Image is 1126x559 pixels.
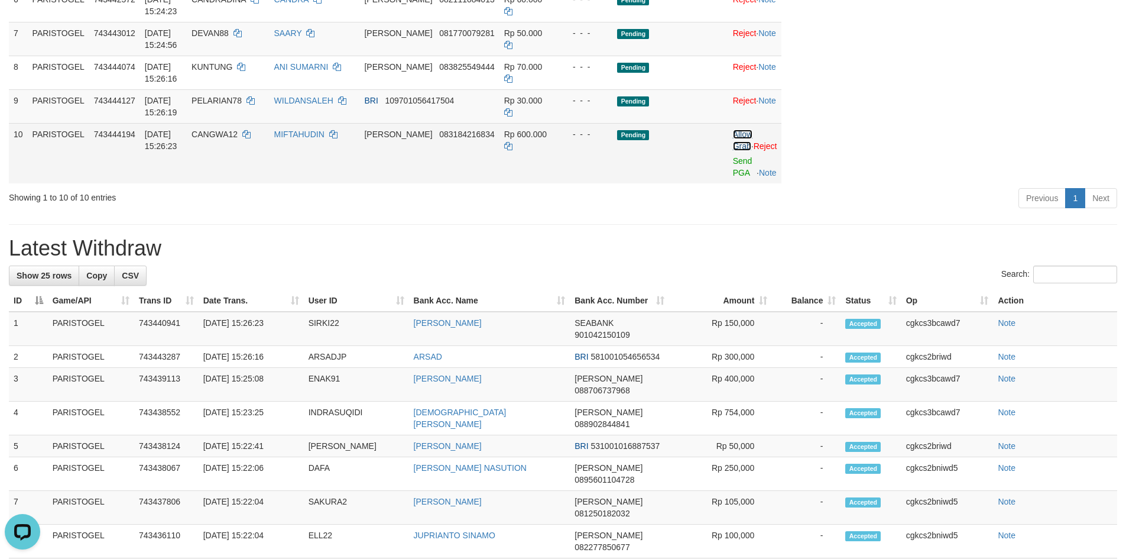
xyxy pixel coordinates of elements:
span: Accepted [845,464,881,474]
span: Accepted [845,531,881,541]
span: BRI [575,352,588,361]
span: Accepted [845,319,881,329]
span: Rp 30.000 [504,96,543,105]
span: · [733,130,754,151]
td: cgkcs2briwd [901,346,994,368]
td: PARISTOGEL [28,22,89,56]
span: Copy 088902844841 to clipboard [575,419,629,429]
td: 4 [9,402,48,435]
td: PARISTOGEL [48,346,134,368]
a: Note [998,318,1015,328]
td: cgkcs3bcawd7 [901,368,994,402]
td: 2 [9,346,48,368]
div: - - - [563,61,608,73]
span: Pending [617,96,649,106]
a: [DEMOGRAPHIC_DATA][PERSON_NAME] [414,408,507,429]
th: User ID: activate to sort column ascending [304,290,409,312]
span: Copy [86,271,107,280]
td: 743440941 [134,312,199,346]
td: Rp 250,000 [669,457,772,491]
span: Rp 70.000 [504,62,543,72]
span: SEABANK [575,318,614,328]
th: Amount: activate to sort column ascending [669,290,772,312]
span: CANGWA12 [192,130,238,139]
td: PARISTOGEL [48,368,134,402]
span: [PERSON_NAME] [364,130,432,139]
a: [PERSON_NAME] [414,497,482,506]
td: 5 [9,435,48,457]
td: [DATE] 15:22:06 [199,457,304,491]
div: - - - [563,95,608,106]
span: Show 25 rows [17,271,72,280]
td: 3 [9,368,48,402]
span: Copy 531001016887537 to clipboard [590,441,660,451]
span: CSV [122,271,139,280]
td: cgkcs3bcawd7 [901,312,994,346]
span: Pending [617,130,649,140]
td: SAKURA2 [304,491,409,525]
td: ENAK91 [304,368,409,402]
a: JUPRIANTO SINAMO [414,531,495,540]
td: PARISTOGEL [28,89,89,123]
div: - - - [563,27,608,39]
span: PELARIAN78 [192,96,242,105]
a: Reject [733,62,757,72]
th: Status: activate to sort column ascending [841,290,901,312]
th: Action [993,290,1117,312]
td: [DATE] 15:26:16 [199,346,304,368]
th: ID: activate to sort column descending [9,290,48,312]
td: · [728,123,782,183]
a: Previous [1018,188,1066,208]
a: Allow Grab [733,130,752,151]
td: 743437806 [134,491,199,525]
td: cgkcs2briwd [901,435,994,457]
span: Copy 109701056417504 to clipboard [385,96,454,105]
td: [DATE] 15:22:04 [199,491,304,525]
td: cgkcs2bniwd5 [901,525,994,558]
td: Rp 300,000 [669,346,772,368]
div: Showing 1 to 10 of 10 entries [9,187,460,203]
span: BRI [364,96,378,105]
td: 743438552 [134,402,199,435]
a: MIFTAHUDIN [274,130,325,139]
a: 1 [1065,188,1085,208]
td: - [772,346,841,368]
td: [DATE] 15:22:41 [199,435,304,457]
span: Copy 082277850677 to clipboard [575,542,629,552]
td: PARISTOGEL [48,402,134,435]
td: cgkcs2bniwd5 [901,491,994,525]
a: Note [758,62,776,72]
span: [DATE] 15:26:23 [145,130,177,151]
span: Copy 083825549444 to clipboard [439,62,494,72]
td: 7 [9,491,48,525]
span: [PERSON_NAME] [575,374,642,383]
td: 1 [9,312,48,346]
a: Note [998,463,1015,473]
span: DEVAN88 [192,28,229,38]
span: Rp 600.000 [504,130,547,139]
span: [DATE] 15:24:56 [145,28,177,50]
span: Accepted [845,374,881,384]
a: Note [998,408,1015,417]
a: ARSAD [414,352,442,361]
td: - [772,312,841,346]
a: Note [759,168,777,177]
span: Copy 081770079281 to clipboard [439,28,494,38]
td: ELL22 [304,525,409,558]
td: PARISTOGEL [48,525,134,558]
th: Game/API: activate to sort column ascending [48,290,134,312]
a: Show 25 rows [9,266,79,286]
th: Balance: activate to sort column ascending [772,290,841,312]
span: [PERSON_NAME] [575,531,642,540]
th: Bank Acc. Number: activate to sort column ascending [570,290,669,312]
td: [DATE] 15:23:25 [199,402,304,435]
td: Rp 150,000 [669,312,772,346]
td: 743436110 [134,525,199,558]
td: Rp 105,000 [669,491,772,525]
td: - [772,368,841,402]
td: Rp 754,000 [669,402,772,435]
a: Copy [79,266,115,286]
td: 743438124 [134,435,199,457]
span: [DATE] 15:26:19 [145,96,177,117]
button: Open LiveChat chat widget [5,5,40,40]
